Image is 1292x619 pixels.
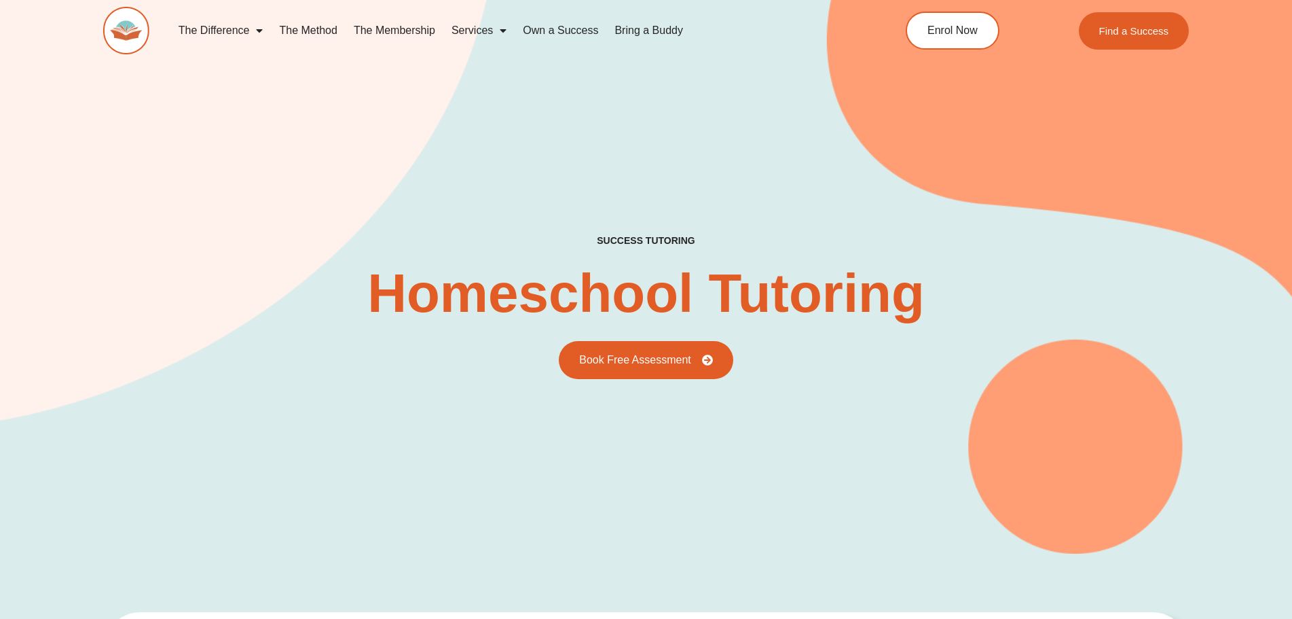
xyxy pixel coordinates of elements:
a: Book Free Assessment [559,341,733,379]
nav: Menu [170,15,844,46]
span: Find a Success [1099,26,1169,36]
span: Enrol Now [927,25,978,36]
a: Own a Success [515,15,606,46]
a: The Difference [170,15,272,46]
a: Bring a Buddy [606,15,691,46]
a: Services [443,15,515,46]
h2: Homeschool Tutoring [367,266,925,321]
h4: success tutoring [597,235,695,247]
a: Enrol Now [906,12,999,50]
a: The Method [271,15,345,46]
a: Find a Success [1079,12,1189,50]
span: Book Free Assessment [579,355,691,366]
a: The Membership [346,15,443,46]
